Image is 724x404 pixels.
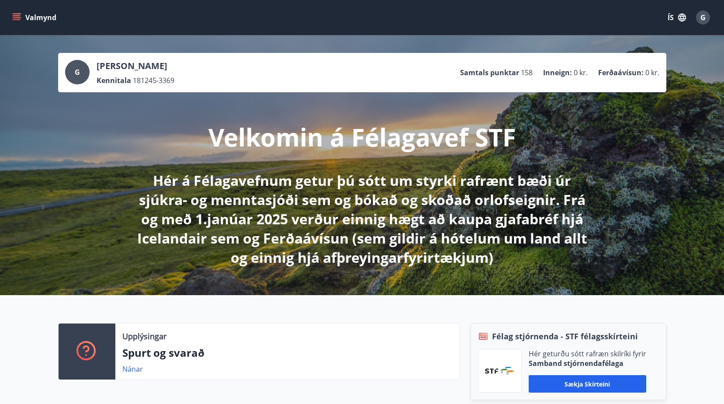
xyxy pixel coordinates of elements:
p: Hér á Félagavefnum getur þú sótt um styrki rafrænt bæði úr sjúkra- og menntasjóði sem og bókað og... [132,171,593,267]
button: Sækja skírteini [529,375,646,393]
p: Ferðaávísun : [598,68,644,77]
p: [PERSON_NAME] [97,60,174,72]
p: Samband stjórnendafélaga [529,359,646,368]
p: Kennitala [97,76,131,85]
p: Spurt og svarað [122,345,453,360]
span: G [75,67,80,77]
img: vjCaq2fThgY3EUYqSgpjEiBg6WP39ov69hlhuPVN.png [485,367,515,375]
p: Upplýsingar [122,331,166,342]
button: G [693,7,714,28]
span: 158 [521,68,533,77]
span: Félag stjórnenda - STF félagsskírteini [492,331,638,342]
a: Nánar [122,364,143,374]
button: ÍS [663,10,691,25]
p: Hér geturðu sótt rafræn skilríki fyrir [529,349,646,359]
p: Inneign : [543,68,572,77]
span: 0 kr. [645,68,659,77]
p: Velkomin á Félagavef STF [208,120,516,153]
span: G [700,13,706,22]
button: menu [10,10,60,25]
span: 181245-3369 [133,76,174,85]
span: 0 kr. [574,68,588,77]
p: Samtals punktar [460,68,519,77]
